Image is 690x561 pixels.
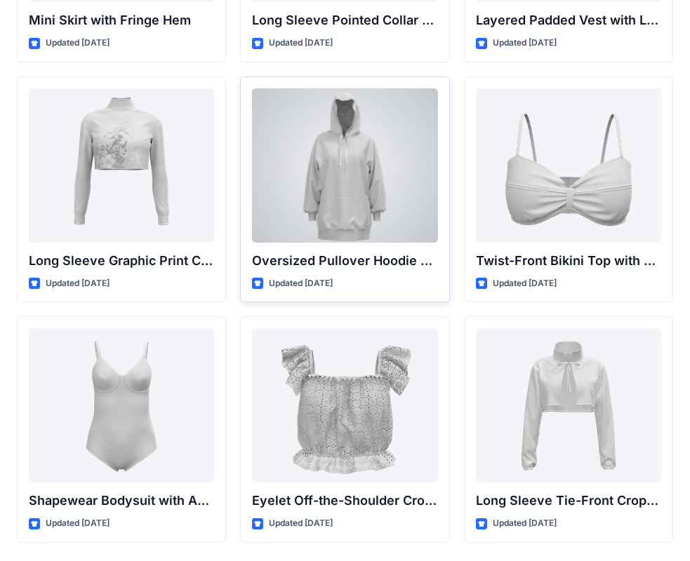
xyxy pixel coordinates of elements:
a: Twist-Front Bikini Top with Thin Straps [476,88,661,243]
a: Long Sleeve Graphic Print Cropped Turtleneck [29,88,214,243]
a: Eyelet Off-the-Shoulder Crop Top with Ruffle Straps [252,328,437,482]
a: Long Sleeve Tie-Front Cropped Shrug [476,328,661,482]
p: Updated [DATE] [46,36,110,50]
p: Updated [DATE] [46,276,110,291]
p: Updated [DATE] [269,36,333,50]
p: Updated [DATE] [46,516,110,531]
p: Long Sleeve Graphic Print Cropped Turtleneck [29,251,214,271]
p: Updated [DATE] [493,516,557,531]
p: Long Sleeve Tie-Front Cropped Shrug [476,491,661,511]
a: Shapewear Bodysuit with Adjustable Straps [29,328,214,482]
p: Long Sleeve Pointed Collar Button-Up Shirt [252,11,437,30]
p: Updated [DATE] [269,276,333,291]
p: Twist-Front Bikini Top with Thin Straps [476,251,661,271]
p: Oversized Pullover Hoodie with Front Pocket [252,251,437,271]
p: Updated [DATE] [493,276,557,291]
p: Layered Padded Vest with Long Sleeve Top [476,11,661,30]
p: Shapewear Bodysuit with Adjustable Straps [29,491,214,511]
p: Updated [DATE] [269,516,333,531]
p: Mini Skirt with Fringe Hem [29,11,214,30]
p: Updated [DATE] [493,36,557,50]
p: Eyelet Off-the-Shoulder Crop Top with Ruffle Straps [252,491,437,511]
a: Oversized Pullover Hoodie with Front Pocket [252,88,437,243]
